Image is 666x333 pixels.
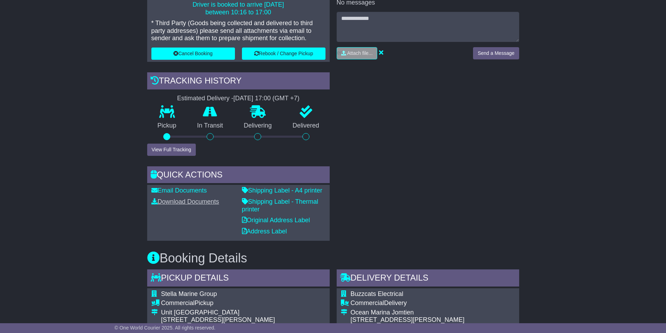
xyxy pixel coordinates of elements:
div: Quick Actions [147,166,330,185]
p: Driver is booked to arrive [DATE] between 10:16 to 17:00 [151,1,325,16]
div: Unit [GEOGRAPHIC_DATA] [161,309,275,317]
p: Pickup [147,122,187,130]
a: Original Address Label [242,217,310,224]
span: Commercial [161,299,195,306]
button: Send a Message [473,47,519,59]
a: Download Documents [151,198,219,205]
span: © One World Courier 2025. All rights reserved. [115,325,216,331]
a: Shipping Label - A4 printer [242,187,322,194]
span: Stella Marine Group [161,290,217,297]
div: Pickup Details [147,269,330,288]
p: In Transit [187,122,234,130]
button: View Full Tracking [147,144,196,156]
div: [STREET_ADDRESS][PERSON_NAME] [161,316,275,324]
div: Ocean Marina Jomtien [351,309,509,317]
div: Estimated Delivery - [147,95,330,102]
div: Delivery [351,299,509,307]
a: Address Label [242,228,287,235]
p: * Third Party (Goods being collected and delivered to third party addresses) please send all atta... [151,20,325,42]
div: Pickup [161,299,275,307]
a: Email Documents [151,187,207,194]
span: Commercial [351,299,384,306]
button: Rebook / Change Pickup [242,48,325,60]
p: Delivering [234,122,282,130]
div: Delivery Details [337,269,519,288]
div: Tracking history [147,72,330,91]
span: Buzzcats Electrical [351,290,403,297]
h3: Booking Details [147,251,519,265]
a: Shipping Label - Thermal printer [242,198,318,213]
div: [STREET_ADDRESS][PERSON_NAME] [351,316,509,324]
button: Cancel Booking [151,48,235,60]
div: [DATE] 17:00 (GMT +7) [234,95,300,102]
p: Delivered [282,122,330,130]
